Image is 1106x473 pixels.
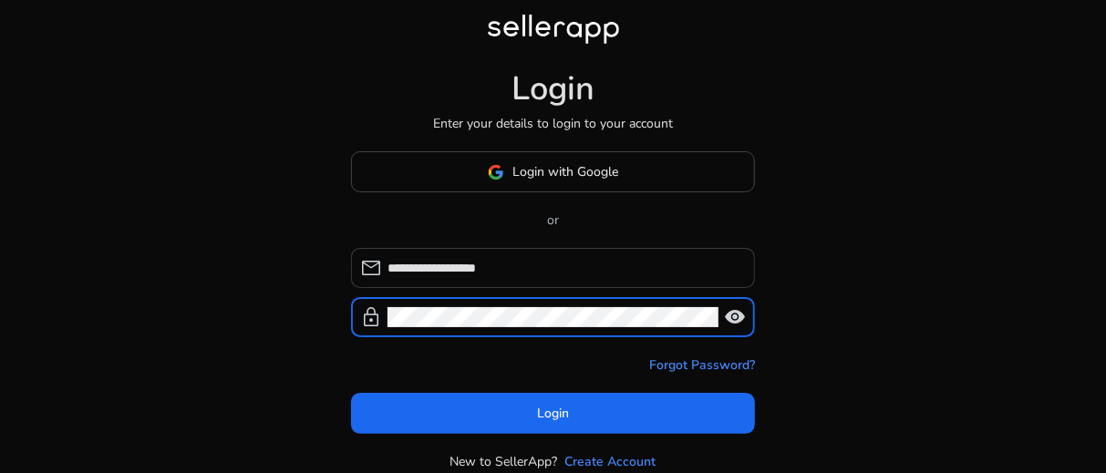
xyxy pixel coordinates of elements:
h1: Login [512,69,594,108]
span: Login [537,404,569,423]
button: Login with Google [351,151,755,192]
a: Create Account [565,452,656,471]
img: google-logo.svg [488,164,504,180]
p: Enter your details to login to your account [433,114,673,133]
a: Forgot Password? [649,355,755,375]
span: visibility [724,306,746,328]
span: Login with Google [513,162,619,181]
span: mail [360,257,382,279]
p: or [351,211,755,230]
button: Login [351,393,755,434]
span: lock [360,306,382,328]
p: New to SellerApp? [450,452,558,471]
